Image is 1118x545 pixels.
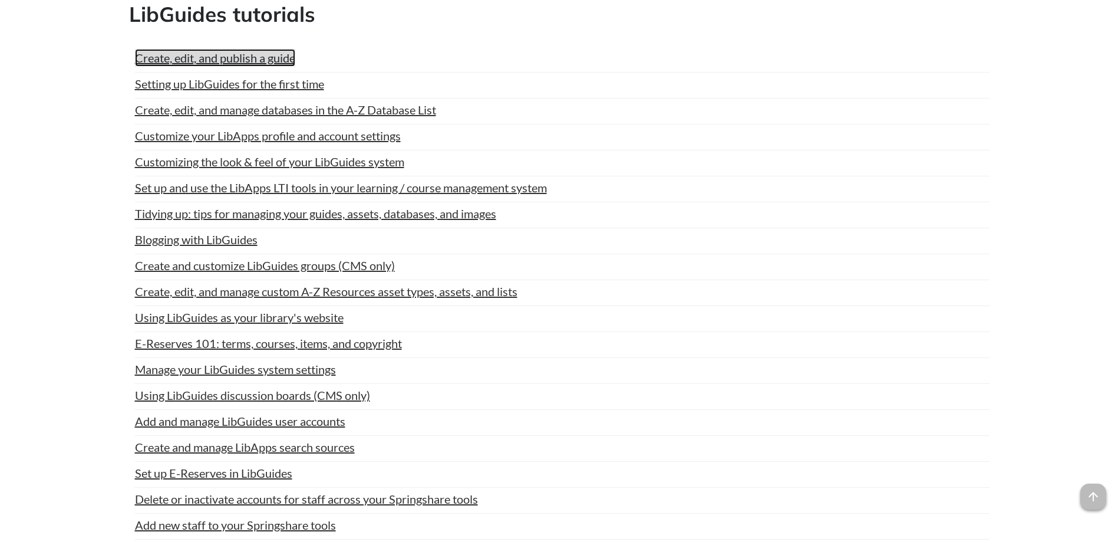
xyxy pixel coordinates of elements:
[135,179,547,196] a: Set up and use the LibApps LTI tools in your learning / course management system
[135,490,478,508] a: Delete or inactivate accounts for staff across your Springshare tools
[135,205,496,222] a: Tidying up: tips for managing your guides, assets, databases, and images
[135,153,404,170] a: Customizing the look & feel of your LibGuides system
[135,308,344,326] a: Using LibGuides as your library's website
[135,334,402,352] a: E-Reserves 101: terms, courses, items, and copyright
[135,101,436,119] a: Create, edit, and manage databases in the A-Z Database List
[135,257,395,274] a: Create and customize LibGuides groups (CMS only)
[1080,485,1106,499] a: arrow_upward
[135,49,295,67] a: Create, edit, and publish a guide
[135,231,258,248] a: Blogging with LibGuides
[135,464,292,482] a: Set up E-Reserves in LibGuides
[135,386,370,404] a: Using LibGuides discussion boards (CMS only)
[135,360,336,378] a: Manage your LibGuides system settings
[135,438,355,456] a: Create and manage LibApps search sources
[135,75,324,93] a: Setting up LibGuides for the first time
[135,127,401,145] a: Customize your LibApps profile and account settings
[135,412,345,430] a: Add and manage LibGuides user accounts
[1080,484,1106,510] span: arrow_upward
[135,516,336,534] a: Add new staff to your Springshare tools
[135,283,517,300] a: Create, edit, and manage custom A-Z Resources asset types, assets, and lists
